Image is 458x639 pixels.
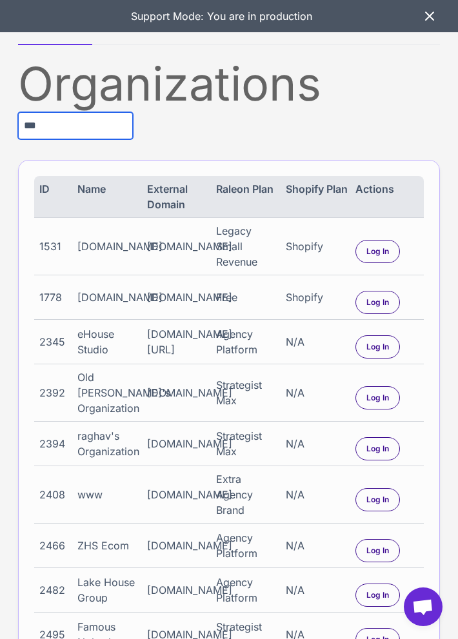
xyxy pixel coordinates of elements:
[404,587,443,626] a: Open chat
[216,575,279,605] div: Agency Platform
[77,369,141,416] div: Old [PERSON_NAME]'s Organization
[77,538,141,553] div: ZHS Ecom
[216,471,279,518] div: Extra Agency Brand
[216,181,279,212] div: Raleon Plan
[77,290,141,305] div: [DOMAIN_NAME]
[366,494,389,506] span: Log In
[366,246,389,257] span: Log In
[286,334,349,349] div: N/A
[216,377,279,408] div: Strategist Max
[39,385,71,400] div: 2392
[39,487,71,502] div: 2408
[366,392,389,404] span: Log In
[77,181,141,212] div: Name
[18,61,440,107] div: Organizations
[286,239,349,254] div: Shopify
[286,385,349,400] div: N/A
[147,239,210,254] div: [DOMAIN_NAME]
[366,443,389,455] span: Log In
[286,487,349,502] div: N/A
[366,297,389,308] span: Log In
[39,239,71,254] div: 1531
[147,385,210,400] div: [DOMAIN_NAME]
[147,181,210,212] div: External Domain
[39,582,71,598] div: 2482
[39,290,71,305] div: 1778
[216,428,279,459] div: Strategist Max
[147,582,210,598] div: [DOMAIN_NAME]
[286,181,349,212] div: Shopify Plan
[77,326,141,357] div: eHouse Studio
[39,436,71,451] div: 2394
[366,341,389,353] span: Log In
[216,326,279,357] div: Agency Platform
[286,538,349,553] div: N/A
[147,436,210,451] div: [DOMAIN_NAME]
[77,239,141,254] div: [DOMAIN_NAME]
[216,223,279,270] div: Legacy Small Revenue
[39,181,71,212] div: ID
[286,290,349,305] div: Shopify
[39,334,71,349] div: 2345
[147,326,210,357] div: [DOMAIN_NAME][URL]
[147,538,210,553] div: [DOMAIN_NAME]
[77,487,141,502] div: www
[77,575,141,605] div: Lake House Group
[366,589,389,601] span: Log In
[216,530,279,561] div: Agency Platform
[147,487,210,502] div: [DOMAIN_NAME]
[286,436,349,451] div: N/A
[366,545,389,556] span: Log In
[286,582,349,598] div: N/A
[147,290,210,305] div: [DOMAIN_NAME]
[216,290,279,305] div: Free
[77,428,141,459] div: raghav's Organization
[355,181,419,212] div: Actions
[39,538,71,553] div: 2466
